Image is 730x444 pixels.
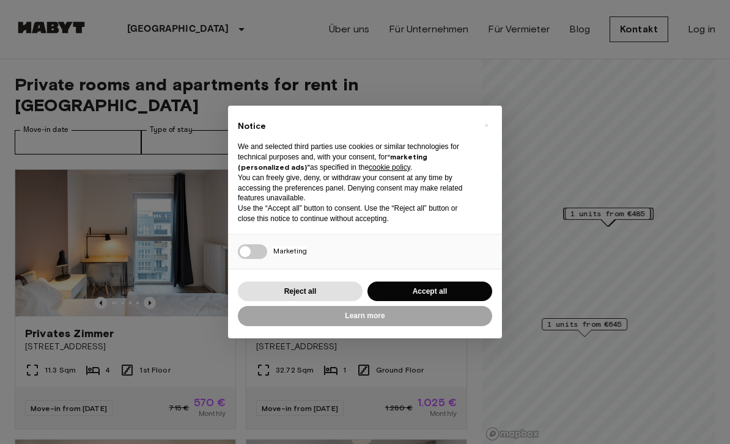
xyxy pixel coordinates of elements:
p: You can freely give, deny, or withdraw your consent at any time by accessing the preferences pane... [238,173,473,203]
strong: “marketing (personalized ads)” [238,152,427,172]
span: × [484,118,489,133]
p: We and selected third parties use cookies or similar technologies for technical purposes and, wit... [238,142,473,172]
button: Reject all [238,282,363,302]
h2: Notice [238,120,473,133]
a: cookie policy [369,163,410,172]
p: Use the “Accept all” button to consent. Use the “Reject all” button or close this notice to conti... [238,203,473,224]
button: Accept all [367,282,492,302]
button: Learn more [238,306,492,326]
button: Close this notice [476,115,496,135]
span: Marketing [273,246,307,255]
